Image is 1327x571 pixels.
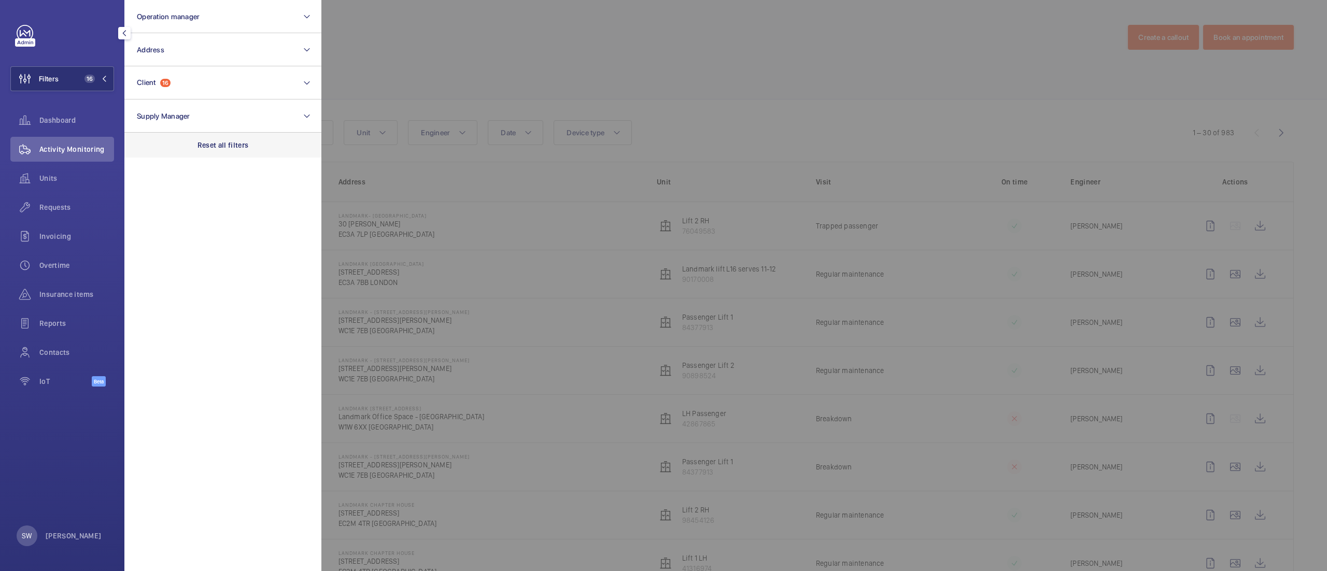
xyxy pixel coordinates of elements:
[92,376,106,387] span: Beta
[39,115,114,125] span: Dashboard
[22,531,32,541] p: SW
[39,260,114,270] span: Overtime
[46,531,102,541] p: [PERSON_NAME]
[39,74,59,84] span: Filters
[39,289,114,299] span: Insurance items
[39,231,114,241] span: Invoicing
[10,66,114,91] button: Filters16
[39,144,114,154] span: Activity Monitoring
[39,347,114,358] span: Contacts
[39,376,92,387] span: IoT
[39,318,114,329] span: Reports
[39,173,114,183] span: Units
[84,75,95,83] span: 16
[39,202,114,212] span: Requests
